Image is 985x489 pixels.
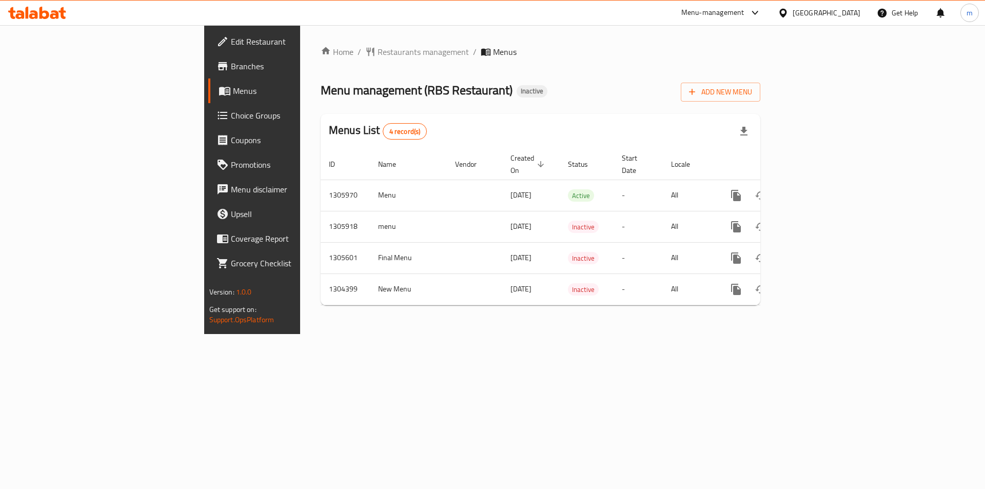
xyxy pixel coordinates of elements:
[208,103,369,128] a: Choice Groups
[208,152,369,177] a: Promotions
[231,159,361,171] span: Promotions
[321,46,760,58] nav: breadcrumb
[455,158,490,170] span: Vendor
[208,202,369,226] a: Upsell
[370,273,447,305] td: New Menu
[732,119,756,144] div: Export file
[233,85,361,97] span: Menus
[510,220,531,233] span: [DATE]
[383,127,427,136] span: 4 record(s)
[231,232,361,245] span: Coverage Report
[383,123,427,140] div: Total records count
[321,79,513,102] span: Menu management ( RBS Restaurant )
[510,152,547,177] span: Created On
[681,83,760,102] button: Add New Menu
[614,180,663,211] td: -
[208,29,369,54] a: Edit Restaurant
[208,177,369,202] a: Menu disclaimer
[671,158,703,170] span: Locale
[568,190,594,202] span: Active
[329,158,348,170] span: ID
[209,313,274,326] a: Support.OpsPlatform
[510,251,531,264] span: [DATE]
[209,303,257,316] span: Get support on:
[568,283,599,296] div: Inactive
[568,284,599,296] span: Inactive
[748,277,773,302] button: Change Status
[231,60,361,72] span: Branches
[793,7,860,18] div: [GEOGRAPHIC_DATA]
[748,246,773,270] button: Change Status
[208,128,369,152] a: Coupons
[231,35,361,48] span: Edit Restaurant
[681,7,744,19] div: Menu-management
[321,149,831,305] table: enhanced table
[208,79,369,103] a: Menus
[231,208,361,220] span: Upsell
[614,242,663,273] td: -
[724,277,748,302] button: more
[689,86,752,99] span: Add New Menu
[517,87,547,95] span: Inactive
[370,242,447,273] td: Final Menu
[231,134,361,146] span: Coupons
[622,152,651,177] span: Start Date
[208,54,369,79] a: Branches
[231,109,361,122] span: Choice Groups
[663,242,716,273] td: All
[473,46,477,58] li: /
[517,85,547,97] div: Inactive
[663,211,716,242] td: All
[568,252,599,264] span: Inactive
[967,7,973,18] span: m
[231,183,361,195] span: Menu disclaimer
[748,183,773,208] button: Change Status
[510,282,531,296] span: [DATE]
[208,226,369,251] a: Coverage Report
[724,246,748,270] button: more
[663,273,716,305] td: All
[329,123,427,140] h2: Menus List
[510,188,531,202] span: [DATE]
[365,46,469,58] a: Restaurants management
[370,180,447,211] td: Menu
[208,251,369,276] a: Grocery Checklist
[614,273,663,305] td: -
[378,46,469,58] span: Restaurants management
[209,285,234,299] span: Version:
[370,211,447,242] td: menu
[748,214,773,239] button: Change Status
[378,158,409,170] span: Name
[568,158,601,170] span: Status
[236,285,252,299] span: 1.0.0
[663,180,716,211] td: All
[568,189,594,202] div: Active
[724,214,748,239] button: more
[568,221,599,233] span: Inactive
[493,46,517,58] span: Menus
[231,257,361,269] span: Grocery Checklist
[724,183,748,208] button: more
[614,211,663,242] td: -
[716,149,831,180] th: Actions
